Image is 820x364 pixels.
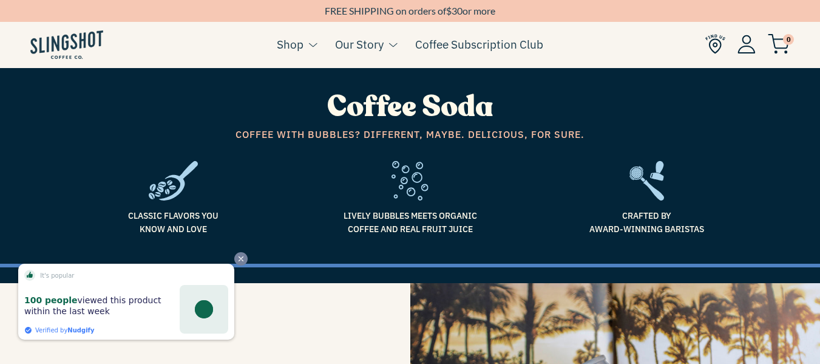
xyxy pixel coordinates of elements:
[629,161,664,201] img: frame2-1635783918803.svg
[783,34,794,45] span: 0
[327,87,493,126] span: Coffee Soda
[446,5,452,16] span: $
[301,209,520,236] span: Lively bubbles meets organic coffee and real fruit juice
[64,127,756,143] span: Coffee with bubbles? Different, maybe. Delicious, for sure.
[415,35,543,53] a: Coffee Subscription Club
[538,209,756,236] span: Crafted by Award-Winning Baristas
[149,161,198,201] img: frame1-1635784469953.svg
[64,209,283,236] span: Classic flavors you know and love
[335,35,384,53] a: Our Story
[452,5,463,16] span: 30
[391,161,429,201] img: fizz-1636557709766.svg
[705,34,725,54] img: Find Us
[768,34,790,54] img: cart
[277,35,303,53] a: Shop
[737,35,756,53] img: Account
[768,37,790,52] a: 0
